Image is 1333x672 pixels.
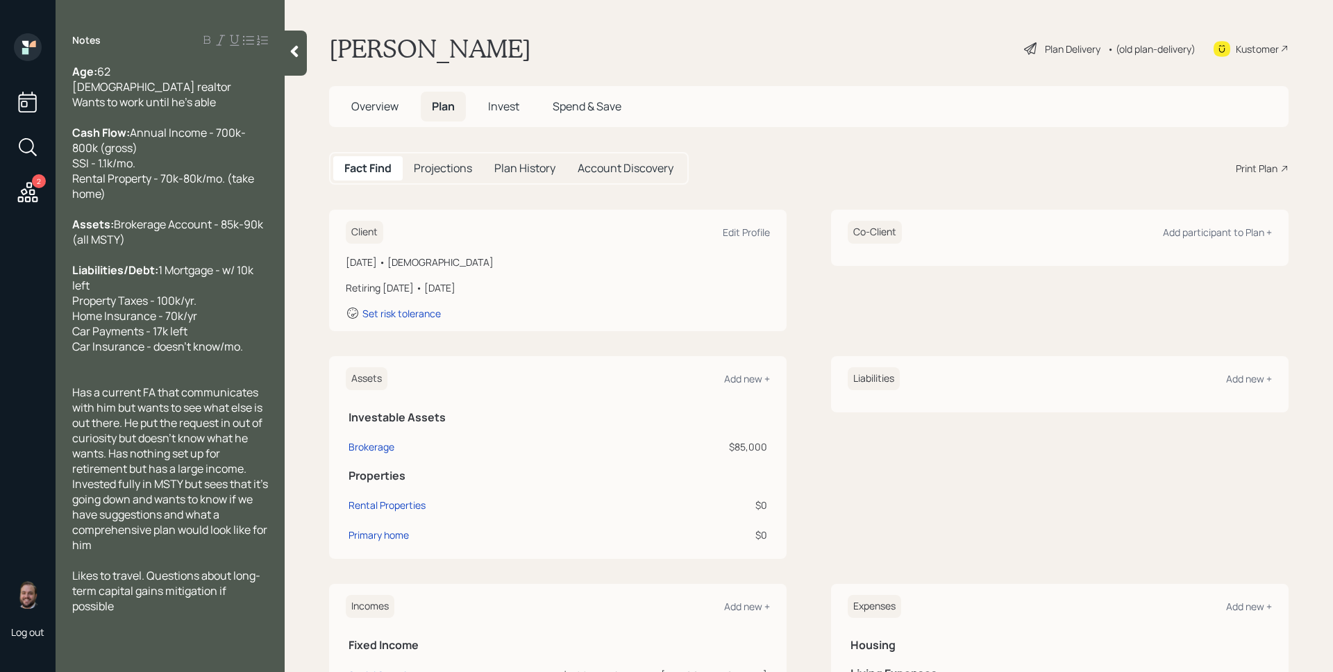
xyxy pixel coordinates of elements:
[724,600,770,613] div: Add new +
[848,367,900,390] h6: Liabilities
[488,99,519,114] span: Invest
[346,280,770,295] div: Retiring [DATE] • [DATE]
[349,439,394,454] div: Brokerage
[349,411,767,424] h5: Investable Assets
[724,372,770,385] div: Add new +
[553,99,621,114] span: Spend & Save
[32,174,46,188] div: 2
[72,385,270,553] span: Has a current FA that communicates with him but wants to see what else is out there. He put the r...
[1045,42,1100,56] div: Plan Delivery
[626,498,768,512] div: $0
[329,33,531,64] h1: [PERSON_NAME]
[72,64,97,79] span: Age:
[626,439,768,454] div: $85,000
[414,162,472,175] h5: Projections
[346,367,387,390] h6: Assets
[351,99,399,114] span: Overview
[72,125,256,201] span: Annual Income - 700k-800k (gross) SSI - 1.1k/mo. Rental Property - 70k-80k/mo. (take home)
[432,99,455,114] span: Plan
[72,262,158,278] span: Liabilities/Debt:
[494,162,555,175] h5: Plan History
[1163,226,1272,239] div: Add participant to Plan +
[349,469,767,482] h5: Properties
[72,568,260,614] span: Likes to travel. Questions about long-term capital gains mitigation if possible
[723,226,770,239] div: Edit Profile
[1107,42,1196,56] div: • (old plan-delivery)
[72,33,101,47] label: Notes
[11,625,44,639] div: Log out
[850,639,1269,652] h5: Housing
[72,217,114,232] span: Assets:
[1226,372,1272,385] div: Add new +
[848,595,901,618] h6: Expenses
[72,217,265,247] span: Brokerage Account - 85k-90k (all MSTY)
[346,221,383,244] h6: Client
[362,307,441,320] div: Set risk tolerance
[1236,42,1279,56] div: Kustomer
[346,255,770,269] div: [DATE] • [DEMOGRAPHIC_DATA]
[14,581,42,609] img: james-distasi-headshot.png
[349,528,409,542] div: Primary home
[848,221,902,244] h6: Co-Client
[1226,600,1272,613] div: Add new +
[72,262,255,354] span: 1 Mortgage - w/ 10k left Property Taxes - 100k/yr. Home Insurance - 70k/yr Car Payments - 17k lef...
[72,64,231,110] span: 62 [DEMOGRAPHIC_DATA] realtor Wants to work until he's able
[626,528,768,542] div: $0
[344,162,392,175] h5: Fact Find
[578,162,673,175] h5: Account Discovery
[72,125,130,140] span: Cash Flow:
[349,498,426,512] div: Rental Properties
[346,595,394,618] h6: Incomes
[349,639,767,652] h5: Fixed Income
[1236,161,1277,176] div: Print Plan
